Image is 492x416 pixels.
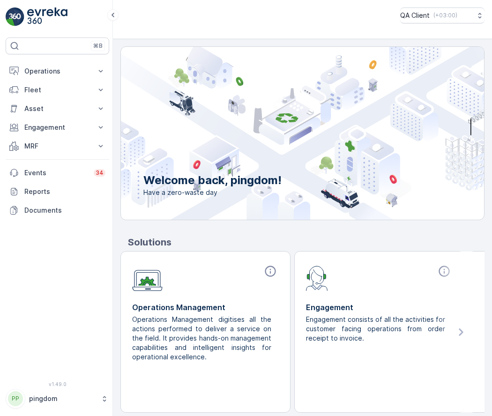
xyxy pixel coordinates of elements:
[6,7,24,26] img: logo
[24,187,105,196] p: Reports
[143,173,282,188] p: Welcome back, pingdom!
[6,137,109,156] button: MRF
[6,99,109,118] button: Asset
[143,188,282,197] span: Have a zero-waste day
[306,315,445,343] p: Engagement consists of all the activities for customer facing operations from order receipt to in...
[96,169,104,177] p: 34
[6,381,109,387] span: v 1.49.0
[8,391,23,406] div: PP
[79,47,484,220] img: city illustration
[24,104,90,113] p: Asset
[6,182,109,201] a: Reports
[132,302,279,313] p: Operations Management
[29,394,96,403] p: pingdom
[6,389,109,409] button: PPpingdom
[6,62,109,81] button: Operations
[6,118,109,137] button: Engagement
[132,265,163,291] img: module-icon
[128,235,485,249] p: Solutions
[24,141,90,151] p: MRF
[24,168,88,178] p: Events
[24,123,90,132] p: Engagement
[132,315,271,362] p: Operations Management digitises all the actions performed to deliver a service on the field. It p...
[400,7,485,23] button: QA Client(+03:00)
[93,42,103,50] p: ⌘B
[306,302,453,313] p: Engagement
[24,206,105,215] p: Documents
[24,67,90,76] p: Operations
[433,12,457,19] p: ( +03:00 )
[6,81,109,99] button: Fleet
[6,163,109,182] a: Events34
[306,265,328,291] img: module-icon
[6,201,109,220] a: Documents
[27,7,67,26] img: logo_light-DOdMpM7g.png
[400,11,430,20] p: QA Client
[24,85,90,95] p: Fleet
